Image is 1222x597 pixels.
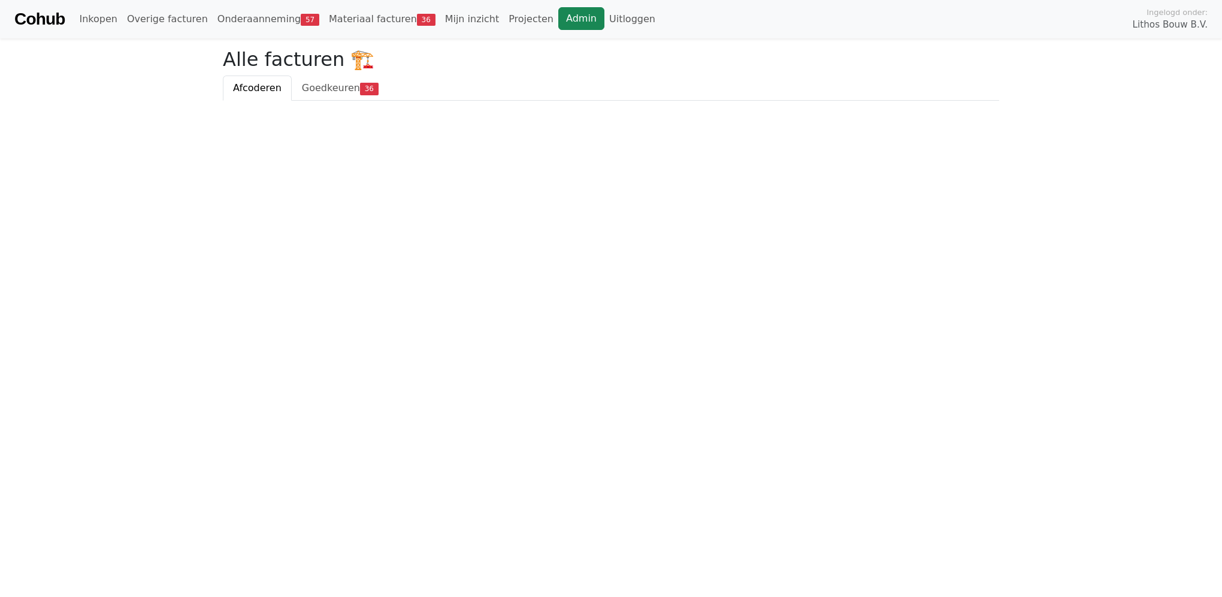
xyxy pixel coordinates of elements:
[233,82,282,94] span: Afcoderen
[301,14,319,26] span: 57
[122,7,213,31] a: Overige facturen
[440,7,504,31] a: Mijn inzicht
[213,7,324,31] a: Onderaanneming57
[604,7,660,31] a: Uitloggen
[417,14,435,26] span: 36
[1133,18,1208,32] span: Lithos Bouw B.V.
[360,83,379,95] span: 36
[292,76,389,101] a: Goedkeuren36
[324,7,440,31] a: Materiaal facturen36
[1147,7,1208,18] span: Ingelogd onder:
[223,48,999,71] h2: Alle facturen 🏗️
[74,7,122,31] a: Inkopen
[504,7,558,31] a: Projecten
[14,5,65,34] a: Cohub
[302,82,360,94] span: Goedkeuren
[223,76,292,101] a: Afcoderen
[558,7,604,30] a: Admin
